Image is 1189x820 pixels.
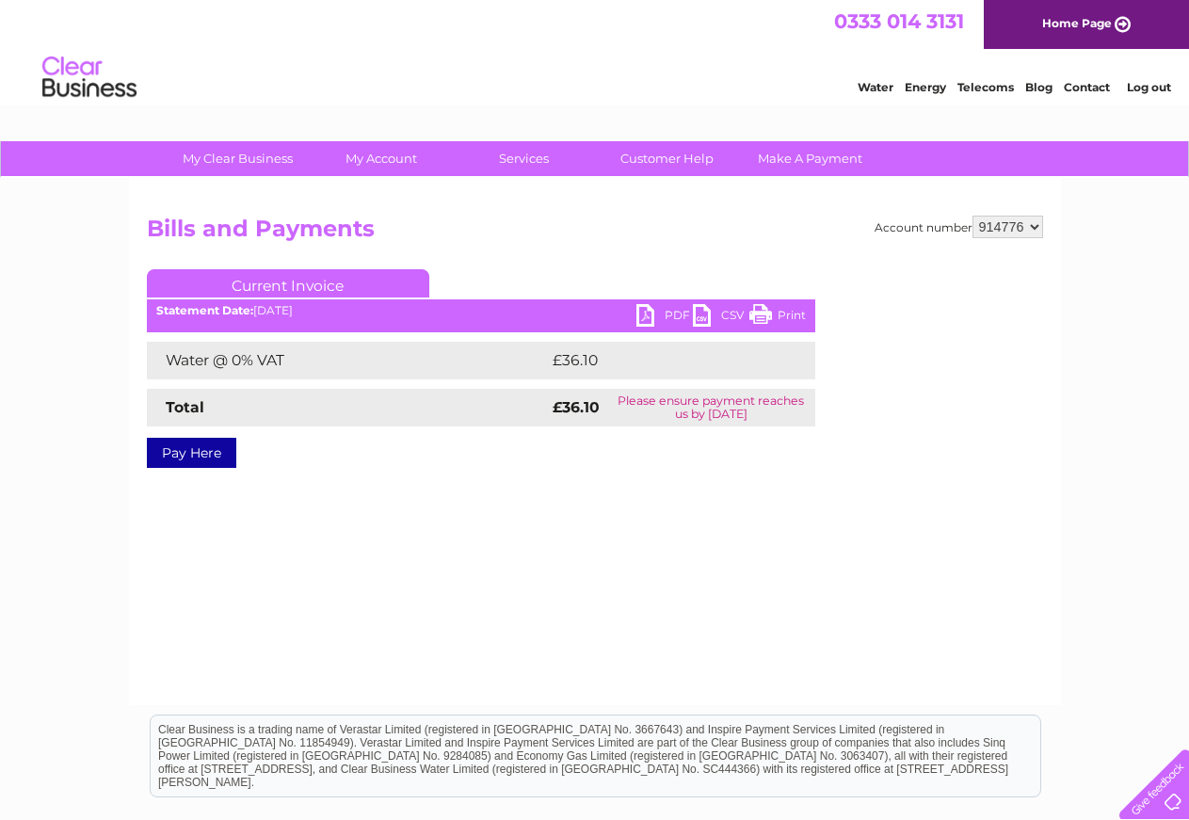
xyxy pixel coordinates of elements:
strong: Total [166,398,204,416]
td: £36.10 [548,342,776,379]
a: Log out [1127,80,1171,94]
div: [DATE] [147,304,815,317]
a: My Account [303,141,458,176]
img: logo.png [41,49,137,106]
a: CSV [693,304,749,331]
b: Statement Date: [156,303,253,317]
a: Make A Payment [732,141,888,176]
strong: £36.10 [553,398,600,416]
div: Account number [875,216,1043,238]
a: Services [446,141,602,176]
h2: Bills and Payments [147,216,1043,251]
td: Please ensure payment reaches us by [DATE] [607,389,814,426]
td: Water @ 0% VAT [147,342,548,379]
a: Energy [905,80,946,94]
a: Print [749,304,806,331]
a: Telecoms [957,80,1014,94]
a: Pay Here [147,438,236,468]
a: Blog [1025,80,1052,94]
a: Contact [1064,80,1110,94]
a: Current Invoice [147,269,429,297]
a: PDF [636,304,693,331]
a: Water [858,80,893,94]
a: My Clear Business [160,141,315,176]
a: Customer Help [589,141,745,176]
a: 0333 014 3131 [834,9,964,33]
div: Clear Business is a trading name of Verastar Limited (registered in [GEOGRAPHIC_DATA] No. 3667643... [151,10,1040,91]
